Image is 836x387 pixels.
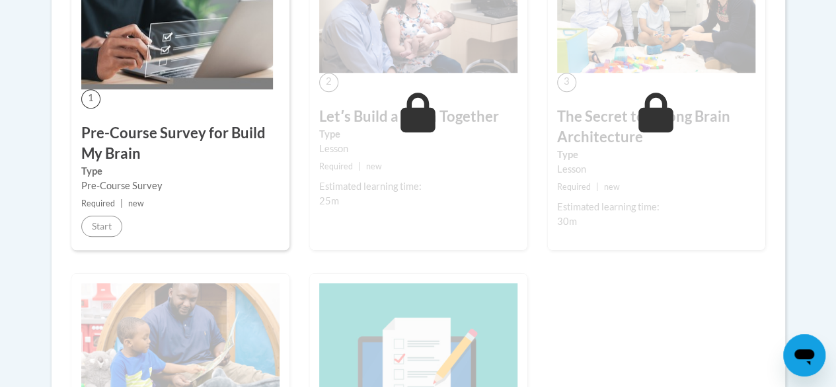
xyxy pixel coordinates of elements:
div: Estimated learning time: [557,200,755,214]
span: 30m [557,216,577,227]
span: new [128,198,144,208]
div: Estimated learning time: [319,179,517,194]
h3: Pre-Course Survey for Build My Brain [81,123,280,164]
span: Required [319,161,353,171]
span: 1 [81,89,100,108]
span: 25m [319,195,339,206]
span: 2 [319,73,338,92]
div: Lesson [557,162,755,177]
span: | [120,198,123,208]
label: Type [81,164,280,179]
span: new [604,182,620,192]
div: Pre-Course Survey [81,179,280,193]
iframe: Button to launch messaging window [783,334,825,376]
span: new [366,161,382,171]
label: Type [557,148,755,162]
span: Required [557,182,591,192]
div: Lesson [319,142,517,156]
span: | [358,161,361,171]
span: 3 [557,73,576,92]
h3: The Secret to Strong Brain Architecture [557,107,755,148]
label: Type [319,127,517,142]
h3: Letʹs Build a Brain Together [319,107,517,127]
button: Start [81,216,122,237]
span: | [596,182,599,192]
span: Required [81,198,115,208]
